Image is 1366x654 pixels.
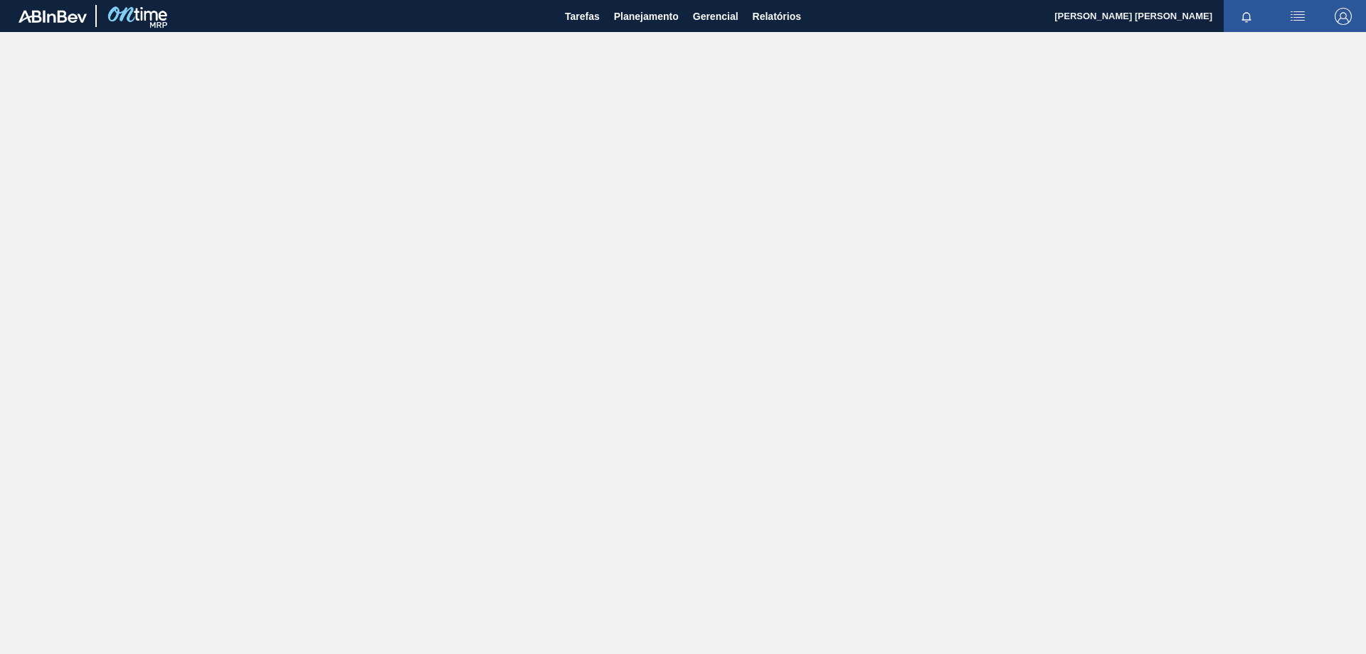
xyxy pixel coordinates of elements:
[18,10,87,23] img: TNhmsLtSVTkK8tSr43FrP2fwEKptu5GPRR3wAAAABJRU5ErkJggg==
[1289,8,1306,25] img: userActions
[614,8,679,25] span: Planejamento
[565,8,600,25] span: Tarefas
[1224,6,1269,26] button: Notificações
[693,8,738,25] span: Gerencial
[1335,8,1352,25] img: Logout
[753,8,801,25] span: Relatórios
